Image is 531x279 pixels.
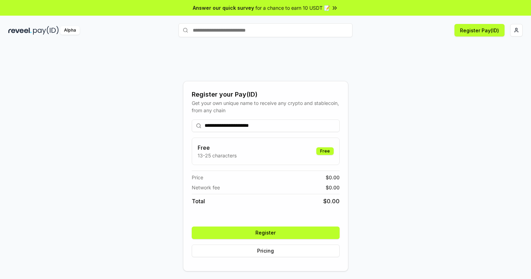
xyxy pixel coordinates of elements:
[8,26,32,35] img: reveel_dark
[198,152,237,159] p: 13-25 characters
[198,143,237,152] h3: Free
[316,147,334,155] div: Free
[33,26,59,35] img: pay_id
[193,4,254,11] span: Answer our quick survey
[192,174,203,181] span: Price
[192,197,205,205] span: Total
[454,24,505,36] button: Register Pay(ID)
[326,174,340,181] span: $ 0.00
[192,184,220,191] span: Network fee
[60,26,80,35] div: Alpha
[192,245,340,257] button: Pricing
[323,197,340,205] span: $ 0.00
[192,99,340,114] div: Get your own unique name to receive any crypto and stablecoin, from any chain
[326,184,340,191] span: $ 0.00
[192,90,340,99] div: Register your Pay(ID)
[255,4,330,11] span: for a chance to earn 10 USDT 📝
[192,227,340,239] button: Register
